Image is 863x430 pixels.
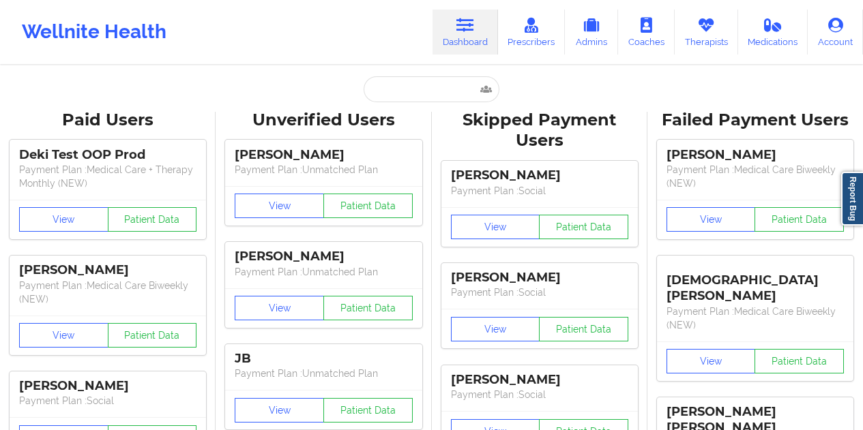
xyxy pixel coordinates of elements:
[451,270,628,286] div: [PERSON_NAME]
[451,317,540,341] button: View
[667,147,844,163] div: [PERSON_NAME]
[675,10,738,55] a: Therapists
[19,207,108,232] button: View
[10,110,206,131] div: Paid Users
[657,110,853,131] div: Failed Payment Users
[235,163,412,176] p: Payment Plan : Unmatched Plan
[841,172,863,226] a: Report Bug
[19,262,196,278] div: [PERSON_NAME]
[667,163,844,190] p: Payment Plan : Medical Care Biweekly (NEW)
[755,207,844,232] button: Patient Data
[667,349,756,373] button: View
[108,323,197,348] button: Patient Data
[19,163,196,190] p: Payment Plan : Medical Care + Therapy Monthly (NEW)
[667,305,844,332] p: Payment Plan : Medical Care Biweekly (NEW)
[235,249,412,264] div: [PERSON_NAME]
[108,207,197,232] button: Patient Data
[235,147,412,163] div: [PERSON_NAME]
[235,351,412,367] div: JB
[565,10,618,55] a: Admins
[451,388,628,401] p: Payment Plan : Social
[323,194,413,218] button: Patient Data
[235,194,324,218] button: View
[667,262,844,304] div: [DEMOGRAPHIC_DATA][PERSON_NAME]
[323,398,413,423] button: Patient Data
[235,367,412,380] p: Payment Plan : Unmatched Plan
[451,372,628,388] div: [PERSON_NAME]
[539,215,628,239] button: Patient Data
[235,265,412,279] p: Payment Plan : Unmatched Plan
[451,184,628,198] p: Payment Plan : Social
[618,10,675,55] a: Coaches
[19,394,196,408] p: Payment Plan : Social
[225,110,422,131] div: Unverified Users
[498,10,566,55] a: Prescribers
[19,279,196,306] p: Payment Plan : Medical Care Biweekly (NEW)
[808,10,863,55] a: Account
[451,286,628,299] p: Payment Plan : Social
[323,296,413,320] button: Patient Data
[451,168,628,183] div: [PERSON_NAME]
[738,10,808,55] a: Medications
[451,215,540,239] button: View
[539,317,628,341] button: Patient Data
[433,10,498,55] a: Dashboard
[19,147,196,163] div: Deki Test OOP Prod
[667,207,756,232] button: View
[235,398,324,423] button: View
[19,378,196,394] div: [PERSON_NAME]
[755,349,844,373] button: Patient Data
[235,296,324,320] button: View
[441,110,638,152] div: Skipped Payment Users
[19,323,108,348] button: View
